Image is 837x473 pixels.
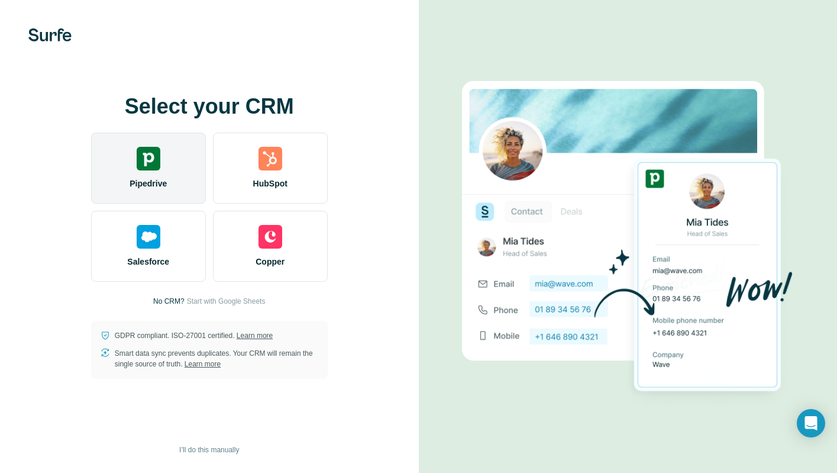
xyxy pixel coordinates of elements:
button: I’ll do this manually [171,441,247,459]
span: I’ll do this manually [179,445,239,455]
div: Open Intercom Messenger [797,409,825,437]
img: hubspot's logo [258,147,282,170]
span: HubSpot [253,178,287,189]
p: No CRM? [153,296,185,307]
a: Learn more [237,332,273,340]
h1: Select your CRM [91,95,328,118]
img: salesforce's logo [137,225,160,249]
span: Salesforce [127,256,169,268]
img: pipedrive's logo [137,147,160,170]
button: Start with Google Sheets [187,296,266,307]
p: Smart data sync prevents duplicates. Your CRM will remain the single source of truth. [115,348,318,369]
span: Copper [256,256,285,268]
img: Surfe's logo [28,28,72,41]
img: copper's logo [258,225,282,249]
img: PIPEDRIVE image [462,61,793,413]
p: GDPR compliant. ISO-27001 certified. [115,330,273,341]
span: Pipedrive [130,178,167,189]
a: Learn more [185,360,221,368]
